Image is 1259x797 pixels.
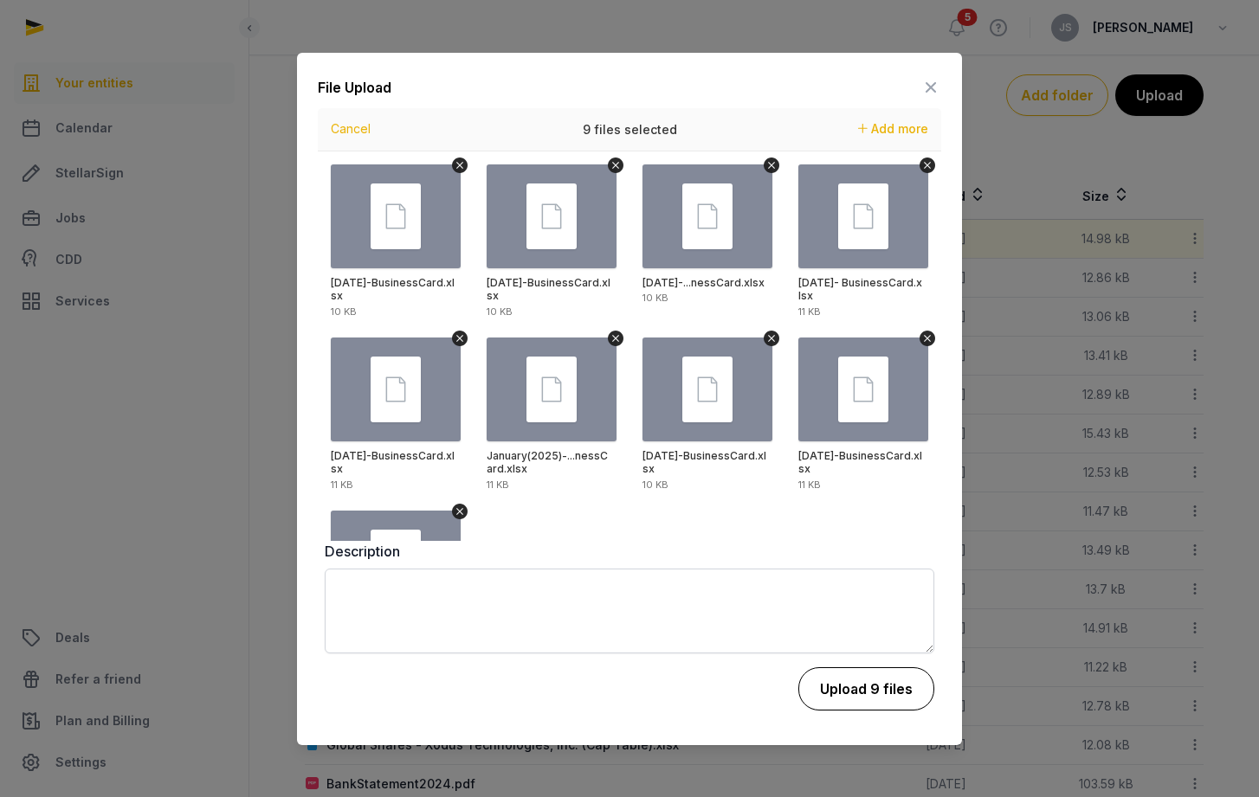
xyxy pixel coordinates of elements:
[642,293,668,303] div: 10 KB
[798,276,924,303] div: Feb 2024- BusinessCard.xlsx
[487,449,612,476] div: January(2025)-BusinessCard.xlsx
[452,331,468,346] button: Remove file
[318,77,391,98] div: File Upload
[500,108,759,151] div: 9 files selected
[851,117,935,141] button: Add more files
[642,276,765,290] div: December 2024-BusinessCard.xlsx
[487,307,513,317] div: 10 KB
[452,157,468,173] button: Remove file
[798,307,821,317] div: 11 KB
[608,157,623,173] button: Remove file
[798,449,924,476] div: March 2024-BusinessCard.xlsx
[798,667,934,710] button: Upload 9 files
[642,480,668,490] div: 10 KB
[326,117,376,141] button: Cancel
[331,276,456,303] div: April 2024-BusinessCard.xlsx
[764,331,779,346] button: Remove file
[331,307,357,317] div: 10 KB
[331,480,353,490] div: 11 KB
[452,504,468,519] button: Remove file
[318,108,941,541] div: Uppy Dashboard
[331,449,456,476] div: Jan 2024-BusinessCard.xlsx
[642,449,768,476] div: July 2024-BusinessCard.xlsx
[487,480,509,490] div: 11 KB
[798,480,821,490] div: 11 KB
[487,276,612,303] div: August 2024-BusinessCard.xlsx
[764,157,779,173] button: Remove file
[325,541,934,562] label: Description
[1172,714,1259,797] iframe: Chat Widget
[871,121,928,136] span: Add more
[920,331,935,346] button: Remove file
[920,157,935,173] button: Remove file
[608,331,623,346] button: Remove file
